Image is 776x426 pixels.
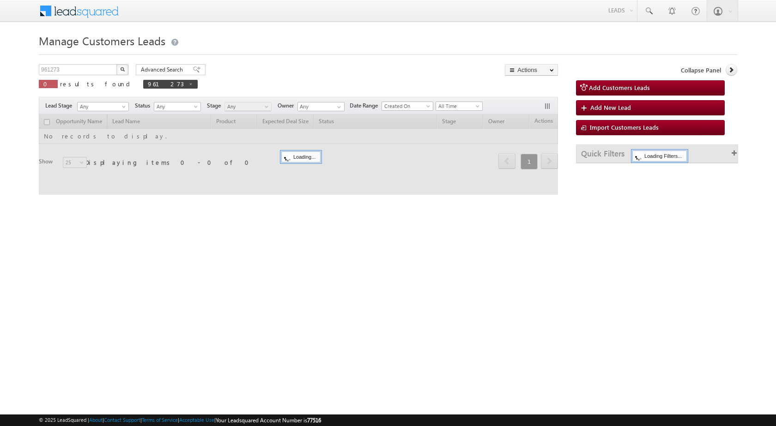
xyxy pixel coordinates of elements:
[77,102,129,111] a: Any
[154,102,198,111] span: Any
[39,416,321,425] span: © 2025 LeadSquared | | | | |
[179,417,214,423] a: Acceptable Use
[436,102,483,111] a: All Time
[307,417,321,424] span: 77516
[436,102,480,110] span: All Time
[216,417,321,424] span: Your Leadsquared Account Number is
[60,80,133,88] span: results found
[89,417,103,423] a: About
[120,67,125,72] img: Search
[39,33,165,48] span: Manage Customers Leads
[278,102,297,110] span: Owner
[297,102,345,111] input: Type to Search
[632,150,687,162] div: Loading Filters...
[43,80,53,88] span: 0
[681,66,721,74] span: Collapse Panel
[590,123,659,131] span: Import Customers Leads
[589,84,650,91] span: Add Customers Leads
[225,102,269,111] span: Any
[135,102,154,110] span: Status
[141,66,186,74] span: Advanced Search
[382,102,433,111] a: Created On
[590,103,631,111] span: Add New Lead
[224,102,272,111] a: Any
[332,102,344,112] a: Show All Items
[78,102,126,111] span: Any
[350,102,382,110] span: Date Range
[148,80,184,88] span: 961273
[142,417,178,423] a: Terms of Service
[281,151,321,162] div: Loading...
[207,102,224,110] span: Stage
[505,64,558,76] button: Actions
[382,102,430,110] span: Created On
[45,102,76,110] span: Lead Stage
[154,102,201,111] a: Any
[104,417,140,423] a: Contact Support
